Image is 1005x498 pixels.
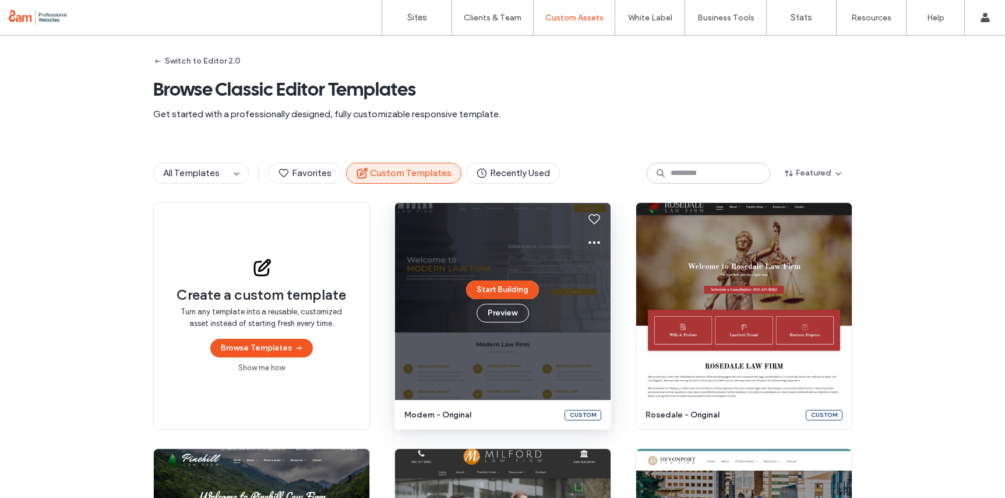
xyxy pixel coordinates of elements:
label: Help [927,13,944,23]
label: Stats [791,12,812,23]
span: All Templates [163,167,220,178]
button: Recently Used [466,163,560,184]
label: White Label [628,13,672,23]
span: Create a custom template [177,286,346,304]
div: Custom [806,410,842,420]
label: Clients & Team [464,13,521,23]
span: Custom Templates [356,167,452,180]
label: Custom Assets [545,13,604,23]
span: Browse Classic Editor Templates [153,78,852,101]
span: Get started with a professionally designed, fully customizable responsive template. [153,108,852,121]
button: Browse Templates [210,339,313,357]
label: Business Tools [697,13,754,23]
button: All Templates [154,163,230,183]
button: Featured [775,164,852,183]
button: Switch to Editor 2.0 [153,52,241,71]
div: Custom [565,410,601,420]
span: Turn any template into a reusable, customized asset instead of starting fresh every time. [177,306,346,329]
span: Favorites [278,167,332,180]
label: Resources [851,13,891,23]
span: Help [27,8,51,19]
span: modern - original [404,409,558,421]
span: Recently Used [476,167,550,180]
button: Custom Templates [346,163,461,184]
button: Preview [477,304,529,322]
span: rosedale - original [646,409,799,421]
a: Show me how [238,362,285,374]
label: Sites [407,12,427,23]
button: Favorites [268,163,341,184]
button: Start Building [466,280,539,299]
